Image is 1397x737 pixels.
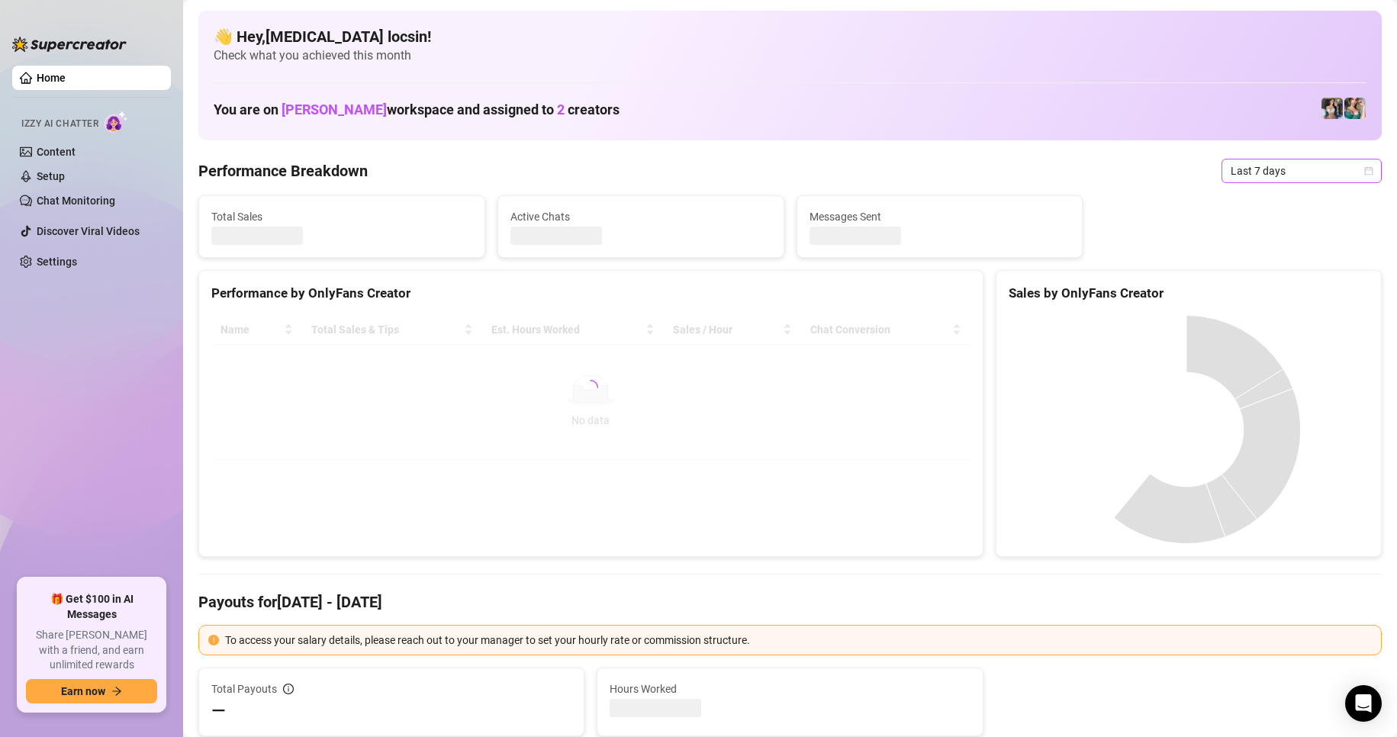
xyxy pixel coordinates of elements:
span: Earn now [61,685,105,697]
h4: 👋 Hey, [MEDICAL_DATA] locsin ! [214,26,1366,47]
a: Discover Viral Videos [37,225,140,237]
h1: You are on workspace and assigned to creators [214,101,620,118]
span: — [211,699,226,723]
a: Content [37,146,76,158]
div: Open Intercom Messenger [1345,685,1382,722]
span: Hours Worked [610,681,970,697]
span: 🎁 Get $100 in AI Messages [26,592,157,622]
span: Izzy AI Chatter [21,117,98,131]
h4: Payouts for [DATE] - [DATE] [198,591,1382,613]
h4: Performance Breakdown [198,160,368,182]
div: Performance by OnlyFans Creator [211,283,970,304]
span: [PERSON_NAME] [282,101,387,117]
img: logo-BBDzfeDw.svg [12,37,127,52]
img: AI Chatter [105,111,128,133]
span: arrow-right [111,686,122,697]
span: 2 [557,101,565,117]
a: Home [37,72,66,84]
span: calendar [1364,166,1373,175]
span: exclamation-circle [208,635,219,645]
span: Total Sales [211,208,472,225]
span: loading [581,377,600,397]
div: Sales by OnlyFans Creator [1009,283,1369,304]
span: Messages Sent [810,208,1070,225]
img: Katy [1321,98,1343,119]
div: To access your salary details, please reach out to your manager to set your hourly rate or commis... [225,632,1372,648]
span: Active Chats [510,208,771,225]
span: info-circle [283,684,294,694]
span: Check what you achieved this month [214,47,1366,64]
img: Zaddy [1344,98,1366,119]
span: Total Payouts [211,681,277,697]
span: Last 7 days [1231,159,1373,182]
a: Settings [37,256,77,268]
button: Earn nowarrow-right [26,679,157,703]
a: Setup [37,170,65,182]
a: Chat Monitoring [37,195,115,207]
span: Share [PERSON_NAME] with a friend, and earn unlimited rewards [26,628,157,673]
